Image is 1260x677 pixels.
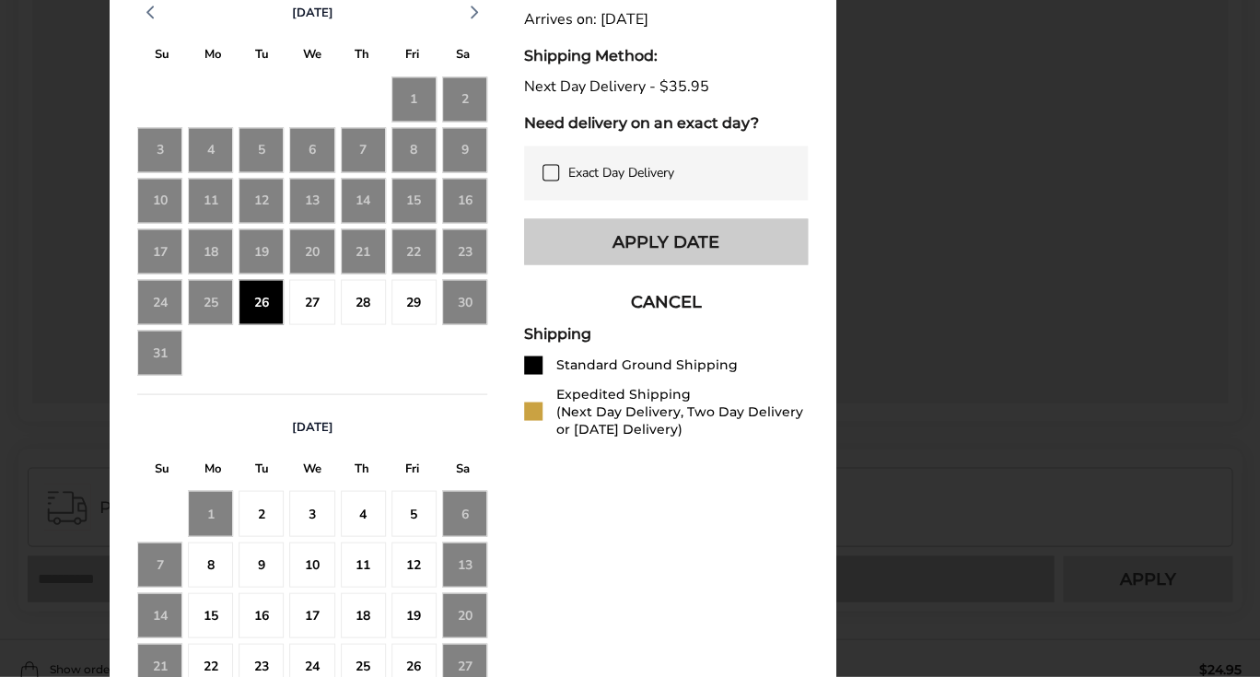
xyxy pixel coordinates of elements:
[524,324,808,342] div: Shipping
[524,47,808,64] div: Shipping Method:
[137,456,187,484] div: S
[238,456,287,484] div: T
[524,218,808,264] button: Apply Date
[568,164,674,181] span: Exact Day Delivery
[524,78,808,96] div: Next Day Delivery - $35.95
[238,42,287,71] div: T
[524,278,808,324] button: CANCEL
[287,456,337,484] div: W
[437,42,487,71] div: S
[285,5,341,21] button: [DATE]
[387,42,437,71] div: F
[524,114,808,132] div: Need delivery on an exact day?
[292,5,333,21] span: [DATE]
[287,42,337,71] div: W
[285,418,341,435] button: [DATE]
[187,456,237,484] div: M
[292,418,333,435] span: [DATE]
[337,42,387,71] div: T
[337,456,387,484] div: T
[187,42,237,71] div: M
[137,42,187,71] div: S
[524,11,808,29] div: Arrives on: [DATE]
[556,385,808,438] div: Expedited Shipping (Next Day Delivery, Two Day Delivery or [DATE] Delivery)
[387,456,437,484] div: F
[556,356,738,373] div: Standard Ground Shipping
[437,456,487,484] div: S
